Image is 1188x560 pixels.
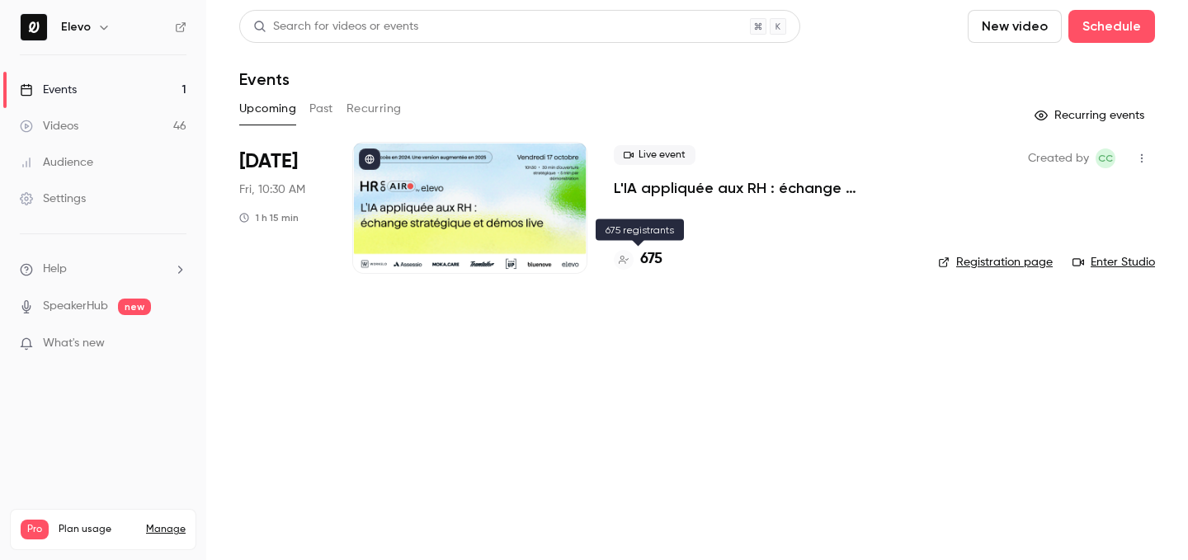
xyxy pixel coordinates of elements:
[614,178,912,198] a: L'IA appliquée aux RH : échange stratégique et démos live.
[43,298,108,315] a: SpeakerHub
[20,82,77,98] div: Events
[1028,148,1089,168] span: Created by
[614,145,695,165] span: Live event
[1068,10,1155,43] button: Schedule
[239,142,326,274] div: Oct 17 Fri, 10:30 AM (Europe/Paris)
[1096,148,1115,168] span: Clara Courtillier
[239,69,290,89] h1: Events
[614,248,662,271] a: 675
[239,96,296,122] button: Upcoming
[61,19,91,35] h6: Elevo
[1072,254,1155,271] a: Enter Studio
[43,261,67,278] span: Help
[346,96,402,122] button: Recurring
[309,96,333,122] button: Past
[1027,102,1155,129] button: Recurring events
[1098,148,1113,168] span: CC
[640,248,662,271] h4: 675
[239,181,305,198] span: Fri, 10:30 AM
[118,299,151,315] span: new
[20,191,86,207] div: Settings
[20,118,78,134] div: Videos
[239,211,299,224] div: 1 h 15 min
[20,261,186,278] li: help-dropdown-opener
[146,523,186,536] a: Manage
[239,148,298,175] span: [DATE]
[21,14,47,40] img: Elevo
[253,18,418,35] div: Search for videos or events
[21,520,49,539] span: Pro
[20,154,93,171] div: Audience
[968,10,1062,43] button: New video
[938,254,1053,271] a: Registration page
[43,335,105,352] span: What's new
[59,523,136,536] span: Plan usage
